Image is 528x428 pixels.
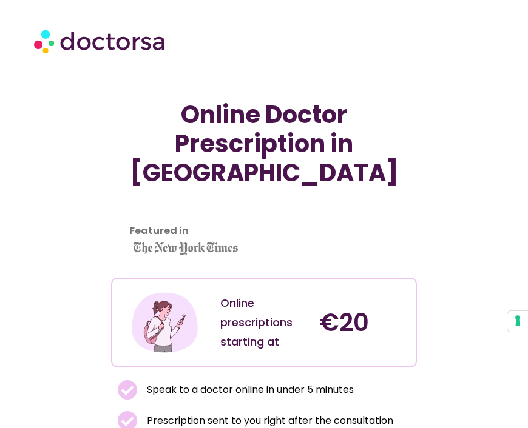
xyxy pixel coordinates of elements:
[129,224,189,238] strong: Featured in
[144,381,354,398] span: Speak to a doctor online in under 5 minutes
[320,308,407,337] h4: €20
[507,311,528,332] button: Your consent preferences for tracking technologies
[117,100,411,187] h1: Online Doctor Prescription in [GEOGRAPHIC_DATA]
[117,199,411,214] iframe: Customer reviews powered by Trustpilot
[220,293,307,352] div: Online prescriptions starting at
[130,288,200,358] img: Illustration depicting a young woman in a casual outfit, engaged with her smartphone. She has a p...
[117,214,411,229] iframe: Customer reviews powered by Trustpilot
